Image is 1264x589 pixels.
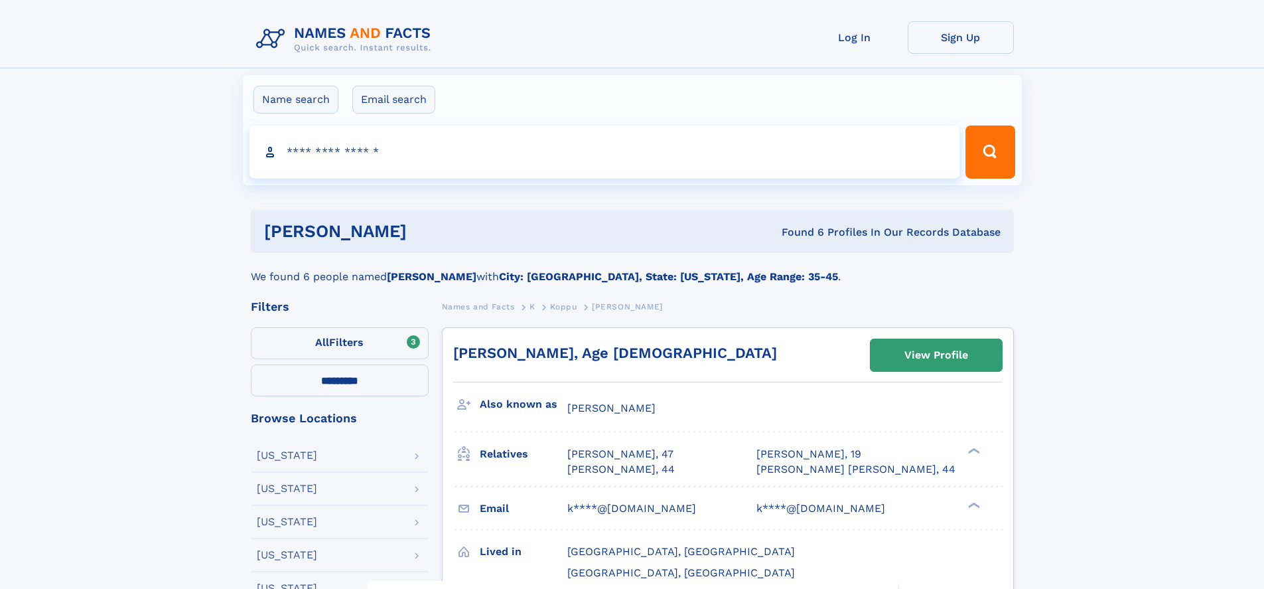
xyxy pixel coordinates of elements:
span: [GEOGRAPHIC_DATA], [GEOGRAPHIC_DATA] [567,545,795,558]
div: ❯ [965,501,981,509]
div: Filters [251,301,429,313]
a: [PERSON_NAME], 44 [567,462,675,477]
b: [PERSON_NAME] [387,270,476,283]
h3: Relatives [480,443,567,465]
div: View Profile [904,340,968,371]
div: Found 6 Profiles In Our Records Database [594,225,1001,240]
a: K [529,298,535,315]
label: Filters [251,327,429,359]
h3: Lived in [480,541,567,563]
a: [PERSON_NAME], Age [DEMOGRAPHIC_DATA] [453,345,777,361]
div: [US_STATE] [257,450,317,461]
h1: [PERSON_NAME] [264,223,595,240]
label: Name search [253,86,338,114]
span: All [315,336,329,349]
input: search input [249,126,960,179]
a: View Profile [871,339,1002,371]
div: [US_STATE] [257,483,317,494]
a: [PERSON_NAME] [PERSON_NAME], 44 [756,462,955,477]
a: Sign Up [908,21,1014,54]
b: City: [GEOGRAPHIC_DATA], State: [US_STATE], Age Range: 35-45 [499,270,838,283]
span: [PERSON_NAME] [567,402,656,414]
span: [GEOGRAPHIC_DATA], [GEOGRAPHIC_DATA] [567,566,795,579]
span: Koppu [550,302,577,311]
div: [US_STATE] [257,550,317,560]
button: Search Button [965,126,1015,179]
div: ❯ [965,447,981,456]
label: Email search [352,86,435,114]
h3: Also known as [480,393,567,416]
div: We found 6 people named with . [251,253,1014,285]
img: Logo Names and Facts [251,21,442,57]
a: Names and Facts [442,298,515,315]
div: [US_STATE] [257,517,317,527]
a: Koppu [550,298,577,315]
div: Browse Locations [251,412,429,424]
a: [PERSON_NAME], 19 [756,447,861,462]
span: K [529,302,535,311]
a: Log In [802,21,908,54]
span: [PERSON_NAME] [592,302,663,311]
h3: Email [480,497,567,520]
a: [PERSON_NAME], 47 [567,447,673,462]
